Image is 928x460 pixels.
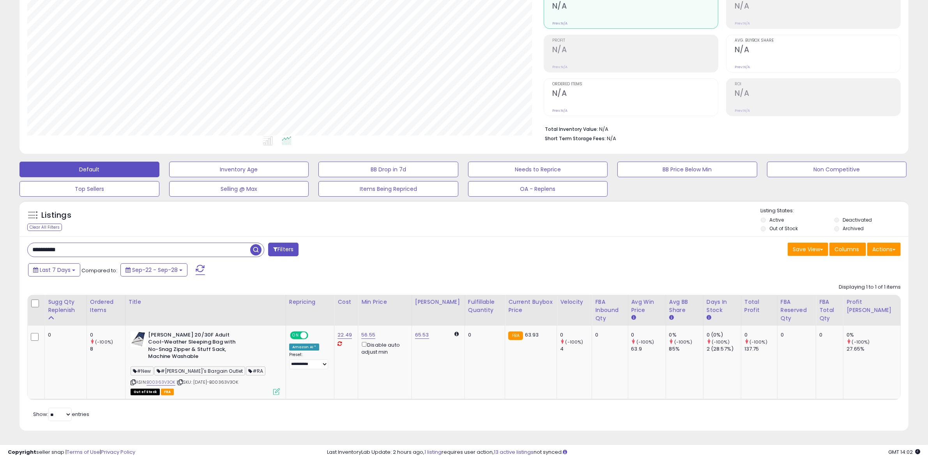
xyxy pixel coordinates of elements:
[508,298,553,314] div: Current Buybox Price
[769,217,784,223] label: Active
[560,345,592,352] div: 4
[154,367,246,375] span: #[PERSON_NAME]'s Bargain Outlet
[129,298,283,306] div: Title
[769,225,798,232] label: Out of Stock
[552,82,718,86] span: Ordered Items
[735,21,750,26] small: Prev: N/A
[169,162,309,177] button: Inventory Age
[169,181,309,197] button: Selling @ Max
[552,2,718,12] h2: N/A
[8,448,36,456] strong: Copyright
[28,263,80,277] button: Last 7 Days
[761,207,909,215] p: Listing States:
[749,339,767,345] small: (-100%)
[552,39,718,43] span: Profit
[781,298,813,323] div: FBA Reserved Qty
[669,298,700,314] div: Avg BB Share
[552,89,718,99] h2: N/A
[631,331,666,338] div: 0
[131,389,160,395] span: All listings that are currently out of stock and unavailable for purchase on Amazon
[829,243,866,256] button: Columns
[67,448,100,456] a: Terms of Use
[631,314,636,321] small: Avg Win Price.
[735,108,750,113] small: Prev: N/A
[361,331,375,339] a: 56.55
[468,331,499,338] div: 0
[631,345,666,352] div: 63.9
[268,243,299,256] button: Filters
[545,126,598,132] b: Total Inventory Value:
[843,217,872,223] label: Deactivated
[712,339,730,345] small: (-100%)
[560,331,592,338] div: 0
[669,331,703,338] div: 0%
[552,45,718,56] h2: N/A
[424,448,442,456] a: 1 listing
[735,82,900,86] span: ROI
[525,331,539,338] span: 63.93
[636,339,654,345] small: (-100%)
[468,162,608,177] button: Needs to Reprice
[95,339,113,345] small: (-100%)
[552,21,567,26] small: Prev: N/A
[289,344,320,351] div: Amazon AI *
[847,331,900,338] div: 0%
[291,332,300,338] span: ON
[847,298,897,314] div: Profit [PERSON_NAME]
[318,181,458,197] button: Items Being Repriced
[847,345,900,352] div: 27.65%
[852,339,870,345] small: (-100%)
[19,162,159,177] button: Default
[33,411,89,418] span: Show: entries
[735,45,900,56] h2: N/A
[81,267,117,274] span: Compared to:
[131,331,146,347] img: 41oN+WU2AGL._SL40_.jpg
[131,331,280,395] div: ASIN:
[607,135,616,142] span: N/A
[674,339,692,345] small: (-100%)
[361,298,408,306] div: Min Price
[595,331,622,338] div: 0
[48,298,83,314] div: Sugg Qty Replenish
[839,284,901,291] div: Displaying 1 to 1 of 1 items
[289,298,331,306] div: Repricing
[735,89,900,99] h2: N/A
[867,243,901,256] button: Actions
[735,65,750,69] small: Prev: N/A
[744,298,774,314] div: Total Profit
[735,39,900,43] span: Avg. Buybox Share
[338,298,355,306] div: Cost
[327,449,920,456] div: Last InventoryLab Update: 2 hours ago, requires user action, not synced.
[767,162,907,177] button: Non Competitive
[48,331,81,338] div: 0
[246,367,265,375] span: #RA
[707,298,738,314] div: Days In Stock
[148,331,243,362] b: [PERSON_NAME] 20/30F Adult Cool-Weather Sleeping Bag with No-Snag Zipper & Stuff Sack, Machine Wa...
[494,448,534,456] a: 13 active listings
[90,345,125,352] div: 8
[41,210,71,221] h5: Listings
[545,124,895,133] li: N/A
[19,181,159,197] button: Top Sellers
[819,298,840,323] div: FBA Total Qty
[545,135,606,142] b: Short Term Storage Fees:
[338,331,352,339] a: 22.49
[415,331,429,339] a: 65.53
[834,245,859,253] span: Columns
[132,266,178,274] span: Sep-22 - Sep-28
[552,65,567,69] small: Prev: N/A
[788,243,828,256] button: Save View
[669,314,674,321] small: Avg BB Share.
[617,162,757,177] button: BB Price Below Min
[415,298,461,306] div: [PERSON_NAME]
[8,449,135,456] div: seller snap | |
[707,345,741,352] div: 2 (28.57%)
[468,181,608,197] button: OA - Replens
[40,266,71,274] span: Last 7 Days
[819,331,837,338] div: 0
[560,298,589,306] div: Velocity
[147,379,175,386] a: B00363V3OK
[120,263,187,277] button: Sep-22 - Sep-28
[508,331,523,340] small: FBA
[161,389,174,395] span: FBA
